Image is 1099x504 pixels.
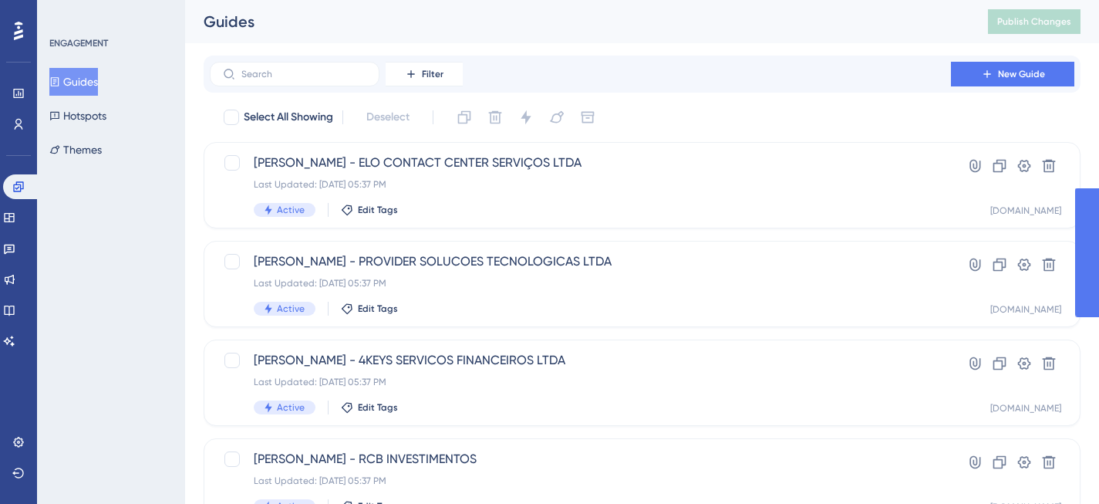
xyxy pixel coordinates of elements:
div: Last Updated: [DATE] 05:37 PM [254,475,907,487]
span: Edit Tags [358,401,398,414]
span: Publish Changes [997,15,1071,28]
input: Search [241,69,366,79]
div: Guides [204,11,949,32]
div: [DOMAIN_NAME] [990,303,1061,316]
div: Last Updated: [DATE] 05:37 PM [254,376,907,388]
button: Hotspots [49,102,106,130]
span: New Guide [998,68,1045,80]
span: [PERSON_NAME] - 4KEYS SERVICOS FINANCEIROS LTDA [254,351,907,370]
button: New Guide [951,62,1074,86]
div: [DOMAIN_NAME] [990,402,1061,414]
button: Themes [49,136,102,164]
div: Last Updated: [DATE] 05:37 PM [254,277,907,289]
button: Edit Tags [341,204,398,216]
button: Deselect [352,103,423,131]
span: Edit Tags [358,204,398,216]
button: Filter [386,62,463,86]
div: ENGAGEMENT [49,37,108,49]
iframe: UserGuiding AI Assistant Launcher [1034,443,1080,489]
span: Active [277,303,305,315]
button: Edit Tags [341,401,398,414]
span: Filter [422,68,443,80]
span: [PERSON_NAME] - RCB INVESTIMENTOS [254,450,907,468]
button: Publish Changes [988,9,1080,34]
span: Deselect [366,108,410,127]
span: Active [277,204,305,216]
span: Active [277,401,305,414]
span: Select All Showing [244,108,333,127]
div: [DOMAIN_NAME] [990,205,1061,217]
button: Guides [49,68,98,96]
div: Last Updated: [DATE] 05:37 PM [254,178,907,191]
span: Edit Tags [358,303,398,315]
span: [PERSON_NAME] - ELO CONTACT CENTER SERVIÇOS LTDA [254,154,907,172]
button: Edit Tags [341,303,398,315]
span: [PERSON_NAME] - PROVIDER SOLUCOES TECNOLOGICAS LTDA [254,252,907,271]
